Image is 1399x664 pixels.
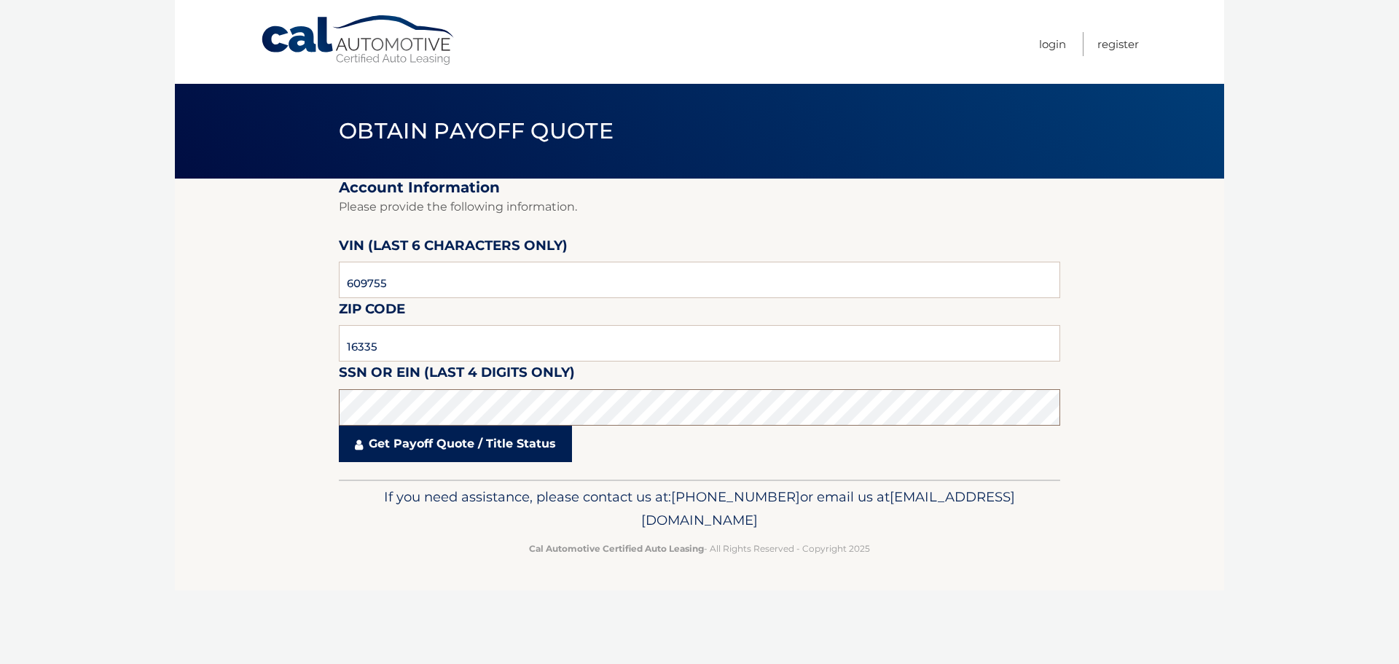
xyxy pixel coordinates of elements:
[339,197,1060,217] p: Please provide the following information.
[260,15,457,66] a: Cal Automotive
[339,235,568,262] label: VIN (last 6 characters only)
[339,179,1060,197] h2: Account Information
[339,298,405,325] label: Zip Code
[339,117,614,144] span: Obtain Payoff Quote
[339,426,572,462] a: Get Payoff Quote / Title Status
[339,362,575,388] label: SSN or EIN (last 4 digits only)
[1039,32,1066,56] a: Login
[671,488,800,505] span: [PHONE_NUMBER]
[348,541,1051,556] p: - All Rights Reserved - Copyright 2025
[1097,32,1139,56] a: Register
[348,485,1051,532] p: If you need assistance, please contact us at: or email us at
[529,543,704,554] strong: Cal Automotive Certified Auto Leasing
